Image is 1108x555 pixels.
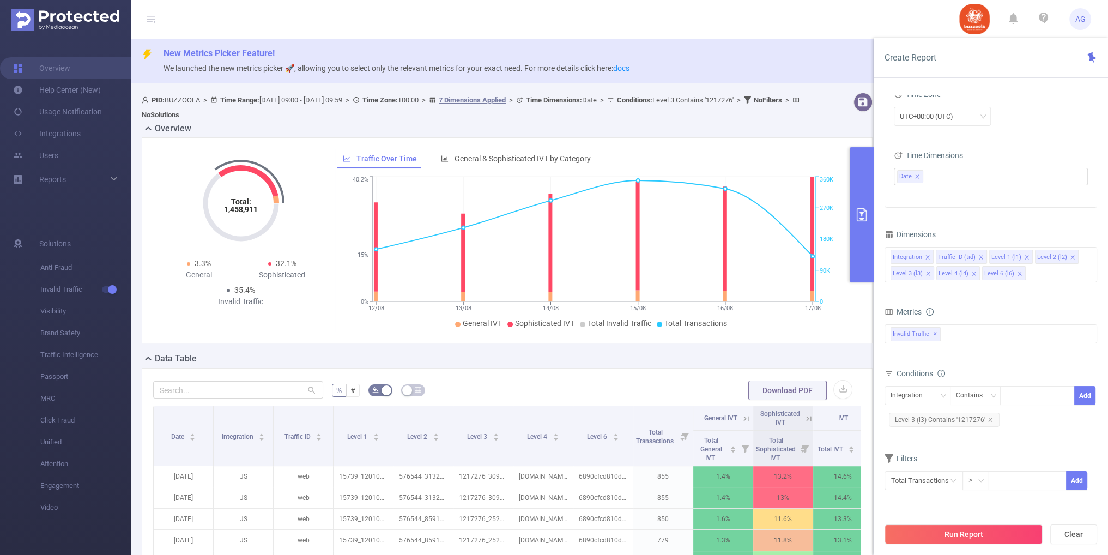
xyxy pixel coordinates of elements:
[899,171,912,183] span: Date
[154,487,213,508] p: [DATE]
[40,322,131,344] span: Brand Safety
[439,96,506,104] u: 7 Dimensions Applied
[316,436,322,439] i: icon: caret-down
[463,319,502,328] span: General IVT
[195,259,211,268] span: 3.3%
[40,257,131,279] span: Anti-Fraud
[926,308,934,316] i: icon: info-circle
[493,432,499,435] i: icon: caret-up
[820,177,833,184] tspan: 360K
[154,466,213,487] p: [DATE]
[613,436,619,439] i: icon: caret-down
[991,250,1021,264] div: Level 1 (l1)
[343,155,350,162] i: icon: line-chart
[693,509,753,529] p: 1.6%
[813,466,873,487] p: 14.6%
[171,433,186,441] span: Date
[730,444,736,448] i: icon: caret-up
[455,305,471,312] tspan: 13/08
[347,433,369,441] span: Level 1
[754,96,782,104] b: No Filters
[231,197,251,206] tspan: Total:
[939,267,968,281] div: Level 4 (l4)
[891,250,934,264] li: Integration
[734,96,744,104] span: >
[493,432,499,438] div: Sort
[39,168,66,190] a: Reports
[372,387,379,393] i: icon: bg-colors
[737,431,753,466] i: Filter menu
[39,175,66,184] span: Reports
[848,444,855,451] div: Sort
[797,431,813,466] i: Filter menu
[978,478,984,485] i: icon: down
[334,466,393,487] p: 15739_1201021315
[493,436,499,439] i: icon: caret-down
[613,432,619,435] i: icon: caret-up
[1017,271,1022,277] i: icon: close
[373,432,379,438] div: Sort
[588,319,651,328] span: Total Invalid Traffic
[154,509,213,529] p: [DATE]
[982,266,1026,280] li: Level 6 (l6)
[453,487,513,508] p: 1217276_3093576031
[756,437,796,462] span: Total Sophisticated IVT
[933,328,937,341] span: ✕
[573,487,633,508] p: 6890cfcd810d9858a082a691
[573,530,633,551] p: 6890cfcd810d9858a082a691
[222,433,255,441] span: Integration
[362,96,398,104] b: Time Zone:
[693,487,753,508] p: 1.4%
[849,444,855,448] i: icon: caret-up
[885,307,922,316] span: Metrics
[573,509,633,529] p: 6890cfcd810d9858a082a691
[553,432,559,435] i: icon: caret-up
[820,298,823,305] tspan: 0
[393,487,453,508] p: 576544_3132685720
[433,432,439,438] div: Sort
[453,509,513,529] p: 1217276_2523151996
[441,155,449,162] i: icon: bar-chart
[543,305,559,312] tspan: 14/08
[857,431,873,466] i: Filter menu
[636,429,675,445] span: Total Transactions
[838,414,848,422] span: IVT
[455,154,591,163] span: General & Sophisticated IVT by Category
[1074,386,1095,405] button: Add
[40,366,131,388] span: Passport
[40,409,131,431] span: Click Fraud
[220,96,259,104] b: Time Range:
[940,393,947,400] i: icon: down
[990,393,997,400] i: icon: down
[142,96,152,104] i: icon: user
[891,266,934,280] li: Level 3 (l3)
[613,432,619,438] div: Sort
[693,466,753,487] p: 1.4%
[760,410,800,426] span: Sophisticated IVT
[526,96,582,104] b: Time Dimensions :
[214,487,273,508] p: JS
[433,432,439,435] i: icon: caret-up
[527,433,549,441] span: Level 4
[925,255,930,261] i: icon: close
[820,204,833,212] tspan: 270K
[224,205,258,214] tspan: 1,458,911
[664,319,727,328] span: Total Transactions
[419,96,429,104] span: >
[373,436,379,439] i: icon: caret-down
[820,236,833,243] tspan: 180K
[885,454,917,463] span: Filters
[889,413,1000,427] span: Level 3 (l3) Contains '1217276'
[142,111,179,119] b: No Solutions
[142,96,802,119] span: BUZZOOLA [DATE] 09:00 - [DATE] 09:59 +00:00
[885,52,936,63] span: Create Report
[753,530,813,551] p: 11.8%
[753,466,813,487] p: 13.2%
[155,122,191,135] h2: Overview
[199,296,282,307] div: Invalid Traffic
[407,433,429,441] span: Level 2
[900,107,961,125] div: UTC+00:00 (UTC)
[513,466,573,487] p: [DOMAIN_NAME]
[573,466,633,487] p: 6890cfcd810d9858a082a691
[704,414,737,422] span: General IVT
